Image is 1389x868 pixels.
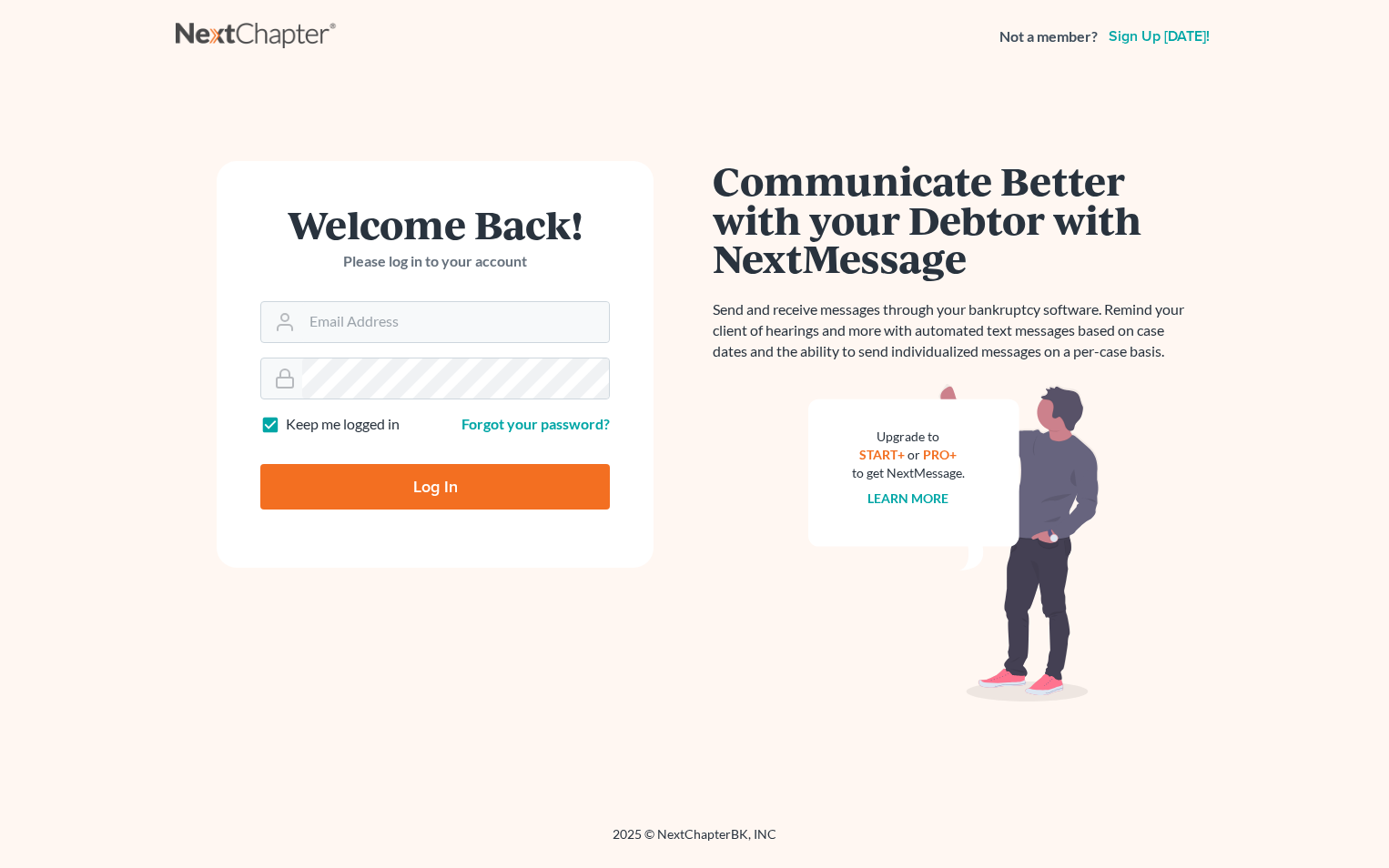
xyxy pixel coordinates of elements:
[999,26,1098,47] strong: Not a member?
[713,161,1195,278] h1: Communicate Better with your Debtor with NextMessage
[860,447,906,462] a: START+
[868,490,949,506] a: Learn more
[852,464,965,482] div: to get NextMessage.
[260,464,610,510] input: Log In
[461,415,610,432] a: Forgot your password?
[908,447,921,462] span: or
[713,299,1195,362] p: Send and receive messages through your bankruptcy software. Remind your client of hearings and mo...
[260,251,610,272] p: Please log in to your account
[852,428,965,446] div: Upgrade to
[286,414,400,435] label: Keep me logged in
[1105,29,1213,44] a: Sign up [DATE]!
[260,205,610,244] h1: Welcome Back!
[924,447,958,462] a: PRO+
[808,384,1100,702] img: nextmessage_bg-59042aed3d76b12b5cd301f8e5b87938c9018125f34e5fa2b7a6b67550977c72.svg
[302,302,609,342] input: Email Address
[176,825,1213,858] div: 2025 © NextChapterBK, INC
